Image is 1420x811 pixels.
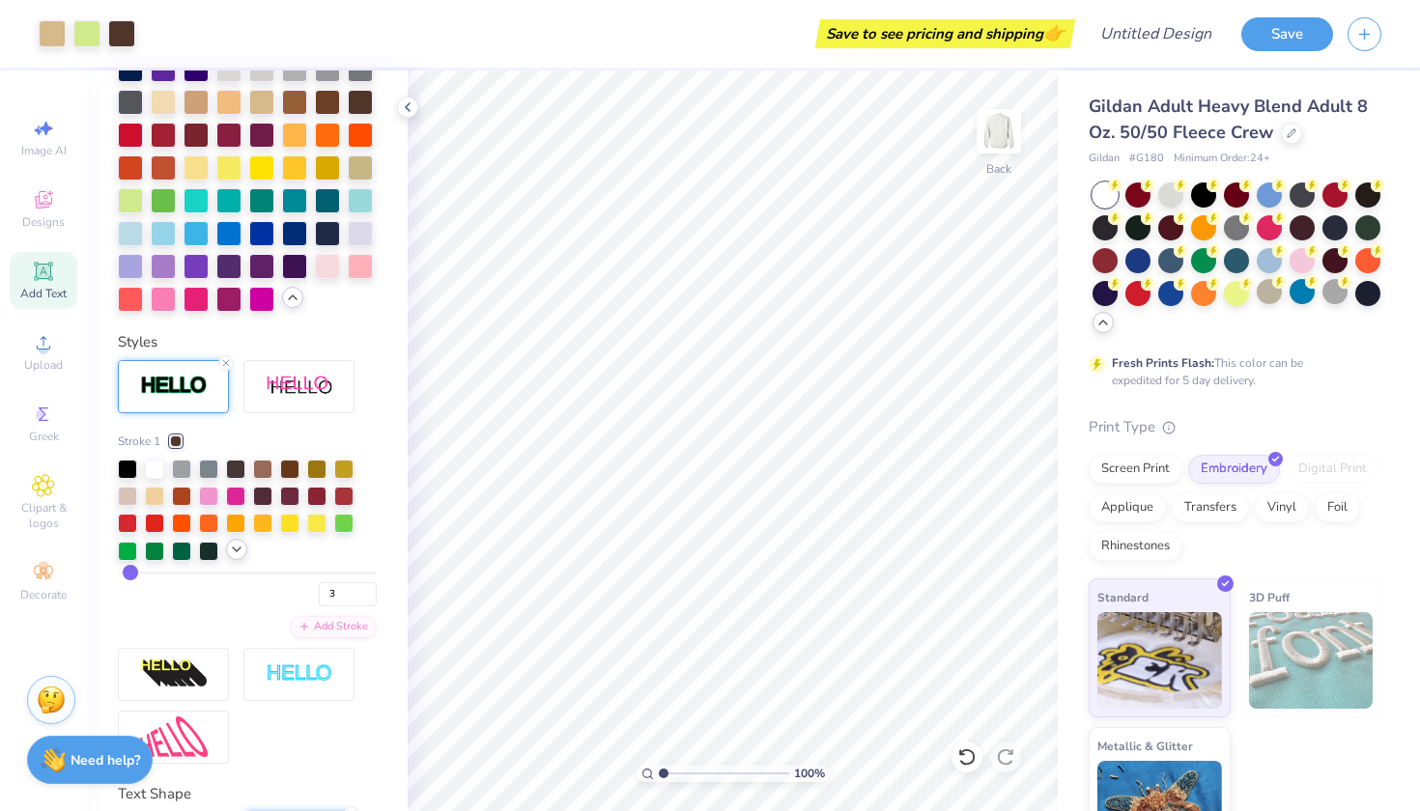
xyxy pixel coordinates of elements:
[1241,17,1333,51] button: Save
[118,433,160,450] span: Stroke 1
[118,331,377,353] div: Styles
[1085,14,1227,53] input: Untitled Design
[266,663,333,685] img: Negative Space
[29,429,59,444] span: Greek
[21,143,67,158] span: Image AI
[1112,355,1214,371] strong: Fresh Prints Flash:
[24,357,63,373] span: Upload
[140,716,208,758] img: Free Distort
[986,160,1011,178] div: Back
[1249,587,1290,607] span: 3D Puff
[1129,151,1164,167] span: # G180
[1089,95,1368,144] span: Gildan Adult Heavy Blend Adult 8 Oz. 50/50 Fleece Crew
[266,375,333,399] img: Shadow
[1286,455,1379,484] div: Digital Print
[1089,455,1182,484] div: Screen Print
[1097,736,1193,756] span: Metallic & Glitter
[1089,151,1120,167] span: Gildan
[980,112,1018,151] img: Back
[1089,416,1381,438] div: Print Type
[820,19,1070,48] div: Save to see pricing and shipping
[1112,354,1349,389] div: This color can be expedited for 5 day delivery.
[1188,455,1280,484] div: Embroidery
[1315,493,1360,522] div: Foil
[794,765,825,782] span: 100 %
[118,783,377,805] div: Text Shape
[1174,151,1270,167] span: Minimum Order: 24 +
[1249,612,1374,709] img: 3D Puff
[1255,493,1309,522] div: Vinyl
[1097,587,1149,607] span: Standard
[1043,21,1065,44] span: 👉
[1089,493,1166,522] div: Applique
[20,587,67,602] span: Decorate
[1097,612,1222,709] img: Standard
[140,658,208,689] img: 3d Illusion
[71,751,140,769] strong: Need help?
[1172,493,1249,522] div: Transfers
[1089,532,1182,561] div: Rhinestones
[22,214,65,230] span: Designs
[290,616,377,638] div: Add Stroke
[20,286,67,301] span: Add Text
[140,375,208,397] img: Stroke
[10,500,77,531] span: Clipart & logos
